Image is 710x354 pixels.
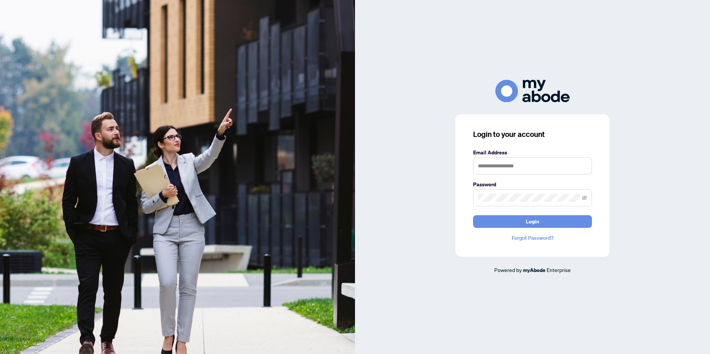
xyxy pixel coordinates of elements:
label: Email Address [473,148,592,157]
a: Forgot Password? [473,234,592,242]
label: Password [473,180,592,189]
span: Enterprise [547,266,571,273]
button: Login [473,215,592,228]
a: myAbode [523,266,545,274]
img: ma-logo [495,80,570,102]
span: Powered by [494,266,522,273]
span: Login [526,216,539,227]
span: eye-invisible [582,195,587,200]
h3: Login to your account [473,129,592,140]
